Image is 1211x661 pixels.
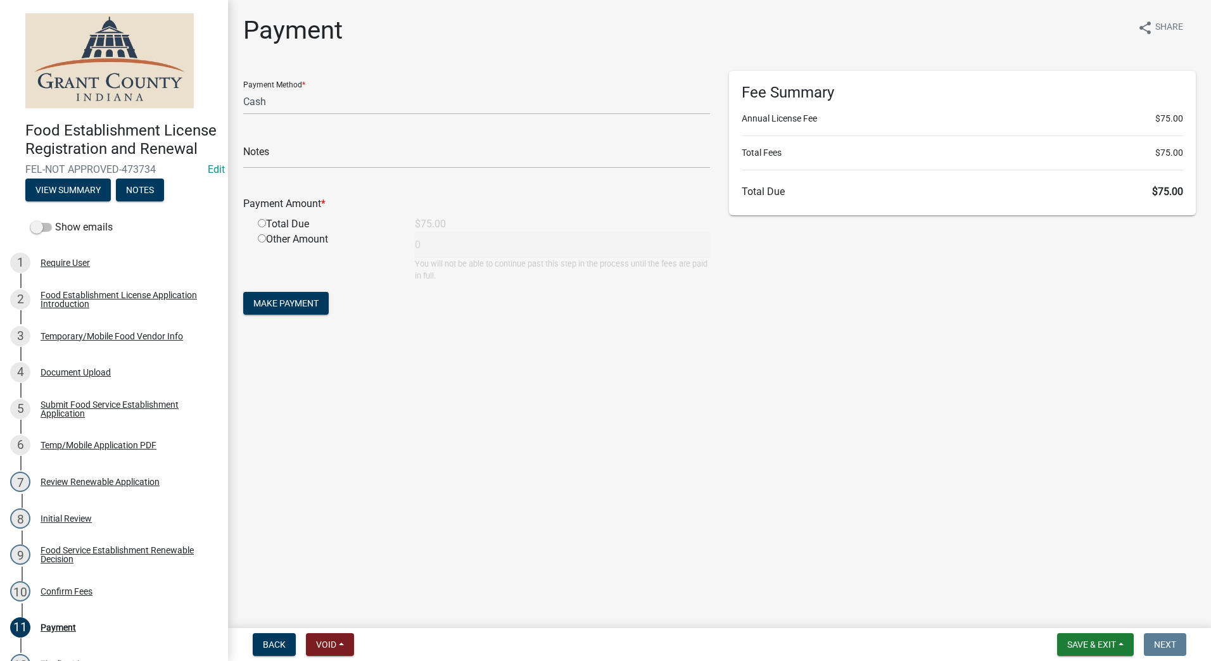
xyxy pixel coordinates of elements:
[41,258,90,267] div: Require User
[208,163,225,175] a: Edit
[41,332,183,341] div: Temporary/Mobile Food Vendor Info
[306,633,354,656] button: Void
[316,639,336,650] span: Void
[116,179,164,201] button: Notes
[248,217,405,232] div: Total Due
[10,472,30,492] div: 7
[25,186,111,196] wm-modal-confirm: Summary
[263,639,286,650] span: Back
[10,435,30,455] div: 6
[253,633,296,656] button: Back
[1152,186,1183,198] span: $75.00
[116,186,164,196] wm-modal-confirm: Notes
[1144,633,1186,656] button: Next
[248,232,405,282] div: Other Amount
[1057,633,1134,656] button: Save & Exit
[208,163,225,175] wm-modal-confirm: Edit Application Number
[41,441,156,450] div: Temp/Mobile Application PDF
[41,400,208,418] div: Submit Food Service Establishment Application
[10,399,30,419] div: 5
[253,298,319,308] span: Make Payment
[25,122,218,158] h4: Food Establishment License Registration and Renewal
[41,514,92,523] div: Initial Review
[41,368,111,377] div: Document Upload
[10,508,30,529] div: 8
[1155,146,1183,160] span: $75.00
[1127,15,1193,40] button: shareShare
[25,179,111,201] button: View Summary
[10,289,30,310] div: 2
[1138,20,1153,35] i: share
[25,163,203,175] span: FEL-NOT APPROVED-473734
[25,13,194,108] img: Grant County, Indiana
[10,545,30,565] div: 9
[30,220,113,235] label: Show emails
[10,326,30,346] div: 3
[234,196,720,211] div: Payment Amount
[742,112,1183,125] li: Annual License Fee
[1155,112,1183,125] span: $75.00
[41,546,208,563] div: Food Service Establishment Renewable Decision
[41,623,76,632] div: Payment
[742,146,1183,160] li: Total Fees
[1155,20,1183,35] span: Share
[41,291,208,308] div: Food Establishment License Application Introduction
[243,15,343,46] h1: Payment
[243,292,329,315] button: Make Payment
[10,362,30,382] div: 4
[10,581,30,601] div: 10
[1154,639,1176,650] span: Next
[1067,639,1116,650] span: Save & Exit
[10,617,30,638] div: 11
[742,84,1183,102] h6: Fee Summary
[41,587,92,596] div: Confirm Fees
[10,253,30,273] div: 1
[41,477,160,486] div: Review Renewable Application
[742,186,1183,198] h6: Total Due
